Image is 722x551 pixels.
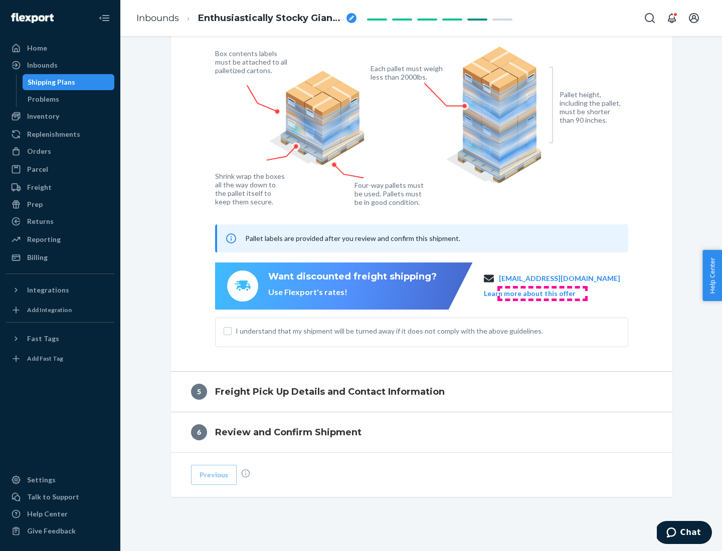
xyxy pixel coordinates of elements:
a: Parcel [6,161,114,177]
div: Returns [27,216,54,226]
span: Enthusiastically Stocky Giant Panda [198,12,342,25]
a: Prep [6,196,114,212]
a: Replenishments [6,126,114,142]
a: Orders [6,143,114,159]
span: Pallet labels are provided after you review and confirm this shipment. [245,234,460,242]
h4: Review and Confirm Shipment [215,426,362,439]
button: Give Feedback [6,523,114,539]
div: Replenishments [27,129,80,139]
a: Add Integration [6,302,114,318]
div: Talk to Support [27,492,79,502]
a: Inbounds [6,57,114,73]
button: Fast Tags [6,331,114,347]
button: Previous [191,465,237,485]
div: Orders [27,146,51,156]
ol: breadcrumbs [128,4,365,33]
a: Help Center [6,506,114,522]
a: [EMAIL_ADDRESS][DOMAIN_NAME] [499,273,620,284]
div: Fast Tags [27,334,59,344]
img: Flexport logo [11,13,54,23]
div: Add Fast Tag [27,354,63,363]
figcaption: Shrink wrap the boxes all the way down to the pallet itself to keep them secure. [215,172,287,206]
button: Talk to Support [6,489,114,505]
button: Integrations [6,282,114,298]
div: Want discounted freight shipping? [268,270,437,284]
div: Parcel [27,164,48,174]
button: Close Navigation [94,8,114,28]
button: 6Review and Confirm Shipment [171,412,672,452]
div: Settings [27,475,56,485]
a: Inventory [6,108,114,124]
a: Reporting [6,231,114,247]
figcaption: Box contents labels must be attached to all palletized cartons. [215,49,290,75]
button: Open Search Box [640,8,660,28]
button: 5Freight Pick Up Details and Contact Information [171,372,672,412]
div: Inventory [27,111,59,121]
a: Returns [6,213,114,229]
a: Add Fast Tag [6,351,114,367]
div: Help Center [27,509,68,519]
div: Reporting [27,234,61,244]
button: Learn more about this offer [484,289,576,299]
button: Open account menu [684,8,704,28]
button: Open notifications [662,8,682,28]
span: I understand that my shipment will be turned away if it does not comply with the above guidelines. [236,326,620,336]
div: Use Flexport's rates! [268,287,437,298]
div: Give Feedback [27,526,76,536]
div: Home [27,43,47,53]
button: Help Center [702,250,722,301]
figcaption: Pallet height, including the pallet, must be shorter than 90 inches. [560,90,625,124]
div: Prep [27,199,43,209]
div: Add Integration [27,306,72,314]
input: I understand that my shipment will be turned away if it does not comply with the above guidelines. [224,327,232,335]
div: Inbounds [27,60,58,70]
div: Shipping Plans [28,77,75,87]
div: Problems [28,94,59,104]
a: Problems [23,91,115,107]
a: Inbounds [136,13,179,24]
div: 5 [191,384,207,400]
div: Integrations [27,285,69,295]
a: Freight [6,179,114,195]
a: Settings [6,472,114,488]
div: Freight [27,182,52,192]
div: Billing [27,252,48,262]
figcaption: Four-way pallets must be used. Pallets must be in good condition. [354,181,424,206]
a: Home [6,40,114,56]
div: 6 [191,424,207,440]
a: Shipping Plans [23,74,115,90]
figcaption: Each pallet must weigh less than 2000lbs. [371,64,445,81]
a: Billing [6,249,114,265]
h4: Freight Pick Up Details and Contact Information [215,385,445,398]
iframe: Opens a widget where you can chat to one of our agents [657,521,712,546]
